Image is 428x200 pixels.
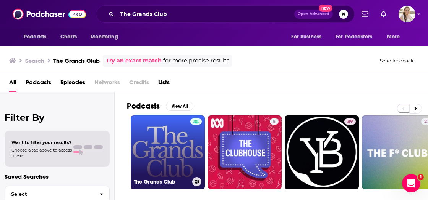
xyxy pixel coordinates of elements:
span: Credits [129,76,149,92]
span: Monitoring [91,32,118,42]
span: Podcasts [24,32,46,42]
span: Networks [94,76,120,92]
a: 49 [285,115,359,189]
button: open menu [286,30,331,44]
a: Charts [55,30,81,44]
a: All [9,76,16,92]
span: Select [5,192,93,197]
button: open menu [331,30,383,44]
span: for more precise results [163,56,229,65]
a: Try an exact match [106,56,162,65]
div: Search podcasts, credits, & more... [96,5,355,23]
a: PodcastsView All [127,101,193,111]
a: Lists [158,76,170,92]
h2: Filter By [5,112,110,123]
button: open menu [382,30,410,44]
button: Send feedback [378,58,416,64]
img: User Profile [399,6,415,22]
p: Saved Searches [5,173,110,180]
span: Logged in as acquavie [399,6,415,22]
iframe: Intercom live chat [402,174,420,192]
span: 49 [347,118,353,126]
h3: Search [25,57,44,64]
a: 49 [344,118,356,125]
a: 8 [208,115,282,189]
img: Podchaser - Follow, Share and Rate Podcasts [13,7,86,21]
button: open menu [18,30,56,44]
button: Show profile menu [399,6,415,22]
button: View All [166,102,193,111]
a: 8 [270,118,279,125]
span: New [319,5,332,12]
span: Choose a tab above to access filters. [11,147,72,158]
span: For Podcasters [336,32,372,42]
a: Episodes [60,76,85,92]
span: Want to filter your results? [11,140,72,145]
a: Show notifications dropdown [378,8,389,21]
span: Charts [60,32,77,42]
button: open menu [85,30,128,44]
span: For Business [291,32,321,42]
button: Open AdvancedNew [294,10,333,19]
a: Show notifications dropdown [358,8,371,21]
span: 8 [273,118,276,126]
input: Search podcasts, credits, & more... [117,8,294,20]
a: The Grands Club [131,115,205,189]
a: Podcasts [26,76,51,92]
h3: The Grands Club [53,57,100,64]
span: Open Advanced [298,12,329,16]
h2: Podcasts [127,101,160,111]
span: More [387,32,400,42]
h3: The Grands Club [134,179,189,185]
span: 1 [418,174,424,180]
